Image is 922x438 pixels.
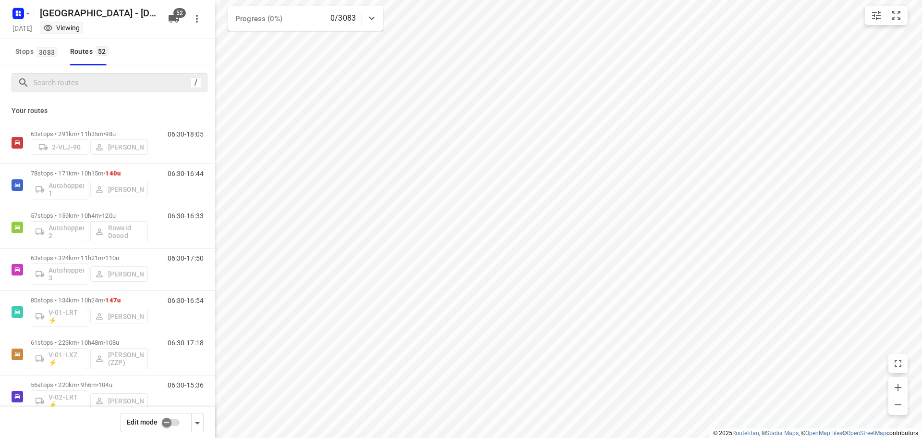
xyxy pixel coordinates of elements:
[31,339,148,346] p: 61 stops • 223km • 10h48m
[168,297,204,304] p: 06:30-16:54
[97,381,98,388] span: •
[168,339,204,347] p: 06:30-17:18
[103,297,105,304] span: •
[168,381,204,389] p: 06:30-15:36
[31,212,148,219] p: 57 stops • 159km • 10h4m
[12,106,204,116] p: Your routes
[105,297,121,304] span: 147u
[98,381,112,388] span: 104u
[43,23,80,33] div: You are currently in view mode. To make any changes, go to edit project.
[235,14,282,23] span: Progress (0%)
[102,212,116,219] span: 120u
[31,254,148,262] p: 63 stops • 324km • 11h21m
[31,297,148,304] p: 80 stops • 134km • 10h24m
[103,130,105,138] span: •
[105,254,119,262] span: 110u
[168,130,204,138] p: 06:30-18:05
[70,46,111,58] div: Routes
[127,418,158,426] span: Edit mode
[105,339,119,346] span: 108u
[732,430,759,437] a: Routetitan
[192,416,203,428] div: Driver app settings
[847,430,886,437] a: OpenStreetMap
[31,130,148,138] p: 63 stops • 291km • 11h35m
[100,212,102,219] span: •
[103,170,105,177] span: •
[164,9,183,28] button: 52
[191,77,201,88] div: /
[228,6,383,31] div: Progress (0%)0/3083
[330,13,356,24] p: 0/3083
[168,212,204,220] p: 06:30-16:33
[36,47,58,57] span: 3083
[805,430,842,437] a: OpenMapTiles
[865,6,908,25] div: small contained button group
[867,6,886,25] button: Map settings
[168,254,204,262] p: 06:30-17:50
[31,170,148,177] p: 78 stops • 171km • 10h15m
[31,381,148,388] p: 56 stops • 220km • 9h6m
[187,9,206,28] button: More
[168,170,204,177] p: 06:30-16:44
[96,46,109,56] span: 52
[886,6,906,25] button: Fit zoom
[103,339,105,346] span: •
[15,46,61,58] span: Stops
[103,254,105,262] span: •
[713,430,918,437] li: © 2025 , © , © © contributors
[173,8,186,18] span: 52
[105,170,121,177] span: 140u
[33,75,191,90] input: Search routes
[105,130,115,138] span: 98u
[766,430,799,437] a: Stadia Maps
